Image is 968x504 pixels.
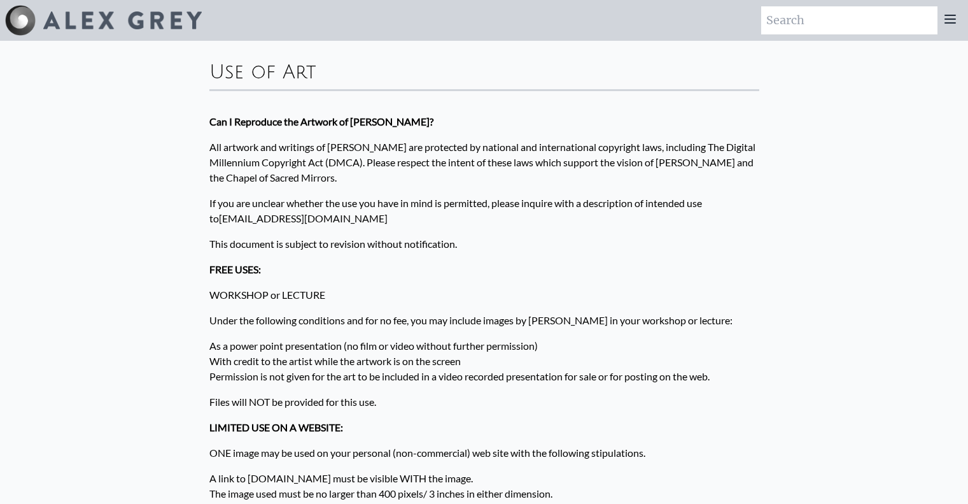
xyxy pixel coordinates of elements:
p: ONE image may be used on your personal (non-commercial) web site with the following stipulations. [209,440,759,466]
p: This document is subject to revision without notification. [209,231,759,257]
input: Search [761,6,937,34]
strong: FREE USES: [209,263,261,275]
p: If you are unclear whether the use you have in mind is permitted, please inquire with a descripti... [209,191,759,231]
p: WORKSHOP or LECTURE [209,282,759,308]
p: Files will NOT be provided for this use. [209,389,759,415]
div: Use of Art [209,51,759,89]
p: Under the following conditions and for no fee, you may include images by [PERSON_NAME] in your wo... [209,308,759,333]
strong: LIMITED USE ON A WEBSITE: [209,421,343,433]
strong: Can I Reproduce the Artwork of [PERSON_NAME]? [209,115,433,127]
p: As a power point presentation (no film or video without further permission) With credit to the ar... [209,333,759,389]
p: All artwork and writings of [PERSON_NAME] are protected by national and international copyright l... [209,134,759,191]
